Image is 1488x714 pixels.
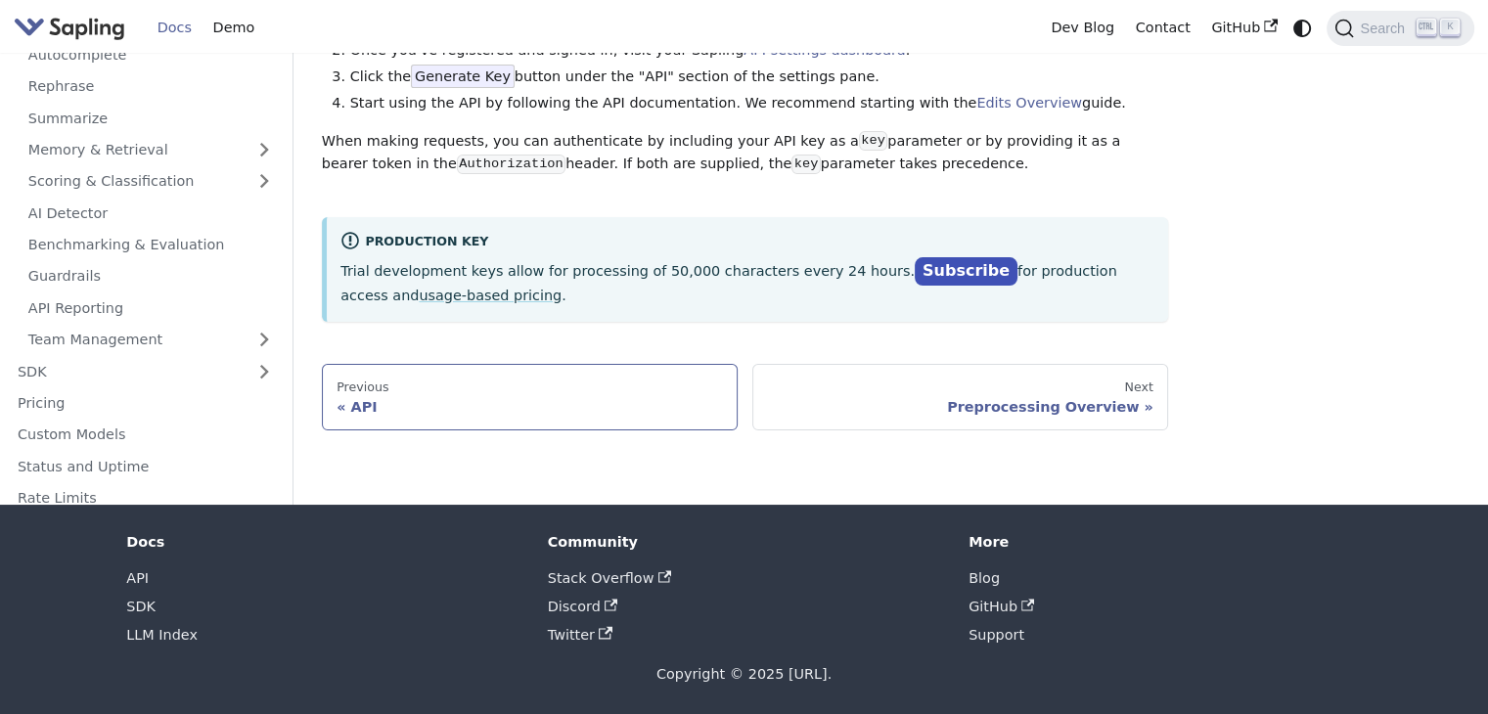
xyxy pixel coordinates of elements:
[18,40,284,68] a: Autocomplete
[340,231,1154,254] div: Production Key
[147,13,203,43] a: Docs
[457,155,565,174] code: Authorization
[969,627,1024,643] a: Support
[18,72,284,101] a: Rephrase
[1200,13,1287,43] a: GitHub
[203,13,265,43] a: Demo
[126,570,149,586] a: API
[350,92,1169,115] li: Start using the API by following the API documentation. We recommend starting with the guide.
[337,398,723,416] div: API
[126,533,519,551] div: Docs
[7,484,284,513] a: Rate Limits
[14,14,132,42] a: Sapling.ai
[1327,11,1473,46] button: Search (Ctrl+K)
[1288,14,1317,42] button: Switch between dark and light mode (currently system mode)
[1040,13,1124,43] a: Dev Blog
[791,155,820,174] code: key
[18,104,284,132] a: Summarize
[976,95,1082,111] a: Edits Overview
[548,533,941,551] div: Community
[1440,19,1460,36] kbd: K
[548,599,618,614] a: Discord
[350,66,1169,89] li: Click the button under the "API" section of the settings pane.
[18,293,284,322] a: API Reporting
[915,257,1017,286] a: Subscribe
[1354,21,1417,36] span: Search
[7,452,284,480] a: Status and Uptime
[18,326,284,354] a: Team Management
[859,131,887,151] code: key
[411,65,515,88] span: Generate Key
[18,167,284,196] a: Scoring & Classification
[419,288,562,303] a: usage-based pricing
[126,627,198,643] a: LLM Index
[744,42,905,58] a: API settings dashboard
[7,389,284,418] a: Pricing
[18,199,284,227] a: AI Detector
[322,364,1168,430] nav: Docs pages
[969,570,1000,586] a: Blog
[548,570,671,586] a: Stack Overflow
[767,379,1153,395] div: Next
[340,258,1154,307] p: Trial development keys allow for processing of 50,000 characters every 24 hours. for production a...
[245,357,284,385] button: Expand sidebar category 'SDK'
[7,421,284,449] a: Custom Models
[322,364,738,430] a: PreviousAPI
[14,14,125,42] img: Sapling.ai
[18,231,284,259] a: Benchmarking & Evaluation
[767,398,1153,416] div: Preprocessing Overview
[126,599,156,614] a: SDK
[969,599,1035,614] a: GitHub
[18,136,284,164] a: Memory & Retrieval
[1125,13,1201,43] a: Contact
[7,357,245,385] a: SDK
[752,364,1168,430] a: NextPreprocessing Overview
[18,262,284,290] a: Guardrails
[126,663,1361,687] div: Copyright © 2025 [URL].
[322,130,1168,177] p: When making requests, you can authenticate by including your API key as a parameter or by providi...
[548,627,612,643] a: Twitter
[337,379,723,395] div: Previous
[969,533,1362,551] div: More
